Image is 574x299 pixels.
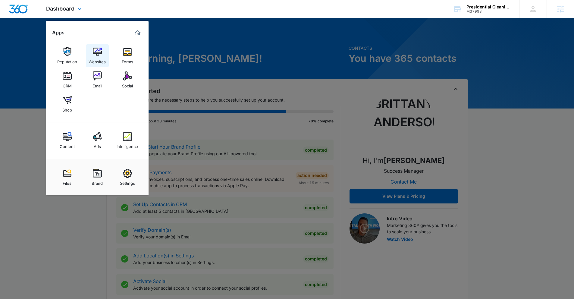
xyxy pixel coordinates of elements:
[86,166,109,189] a: Brand
[86,68,109,91] a: Email
[63,80,72,88] div: CRM
[116,129,139,152] a: Intelligence
[62,105,72,112] div: Shop
[56,68,79,91] a: CRM
[116,44,139,67] a: Forms
[57,56,77,64] div: Reputation
[93,80,102,88] div: Email
[116,68,139,91] a: Social
[52,30,64,36] h2: Apps
[56,129,79,152] a: Content
[86,44,109,67] a: Websites
[466,9,510,14] div: account id
[120,178,135,186] div: Settings
[60,141,75,149] div: Content
[86,129,109,152] a: Ads
[94,141,101,149] div: Ads
[122,80,133,88] div: Social
[116,166,139,189] a: Settings
[56,93,79,115] a: Shop
[122,56,133,64] div: Forms
[56,44,79,67] a: Reputation
[56,166,79,189] a: Files
[89,56,106,64] div: Websites
[466,5,510,9] div: account name
[117,141,138,149] div: Intelligence
[63,178,71,186] div: Files
[133,28,143,38] a: Marketing 360® Dashboard
[92,178,103,186] div: Brand
[46,5,74,12] span: Dashboard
